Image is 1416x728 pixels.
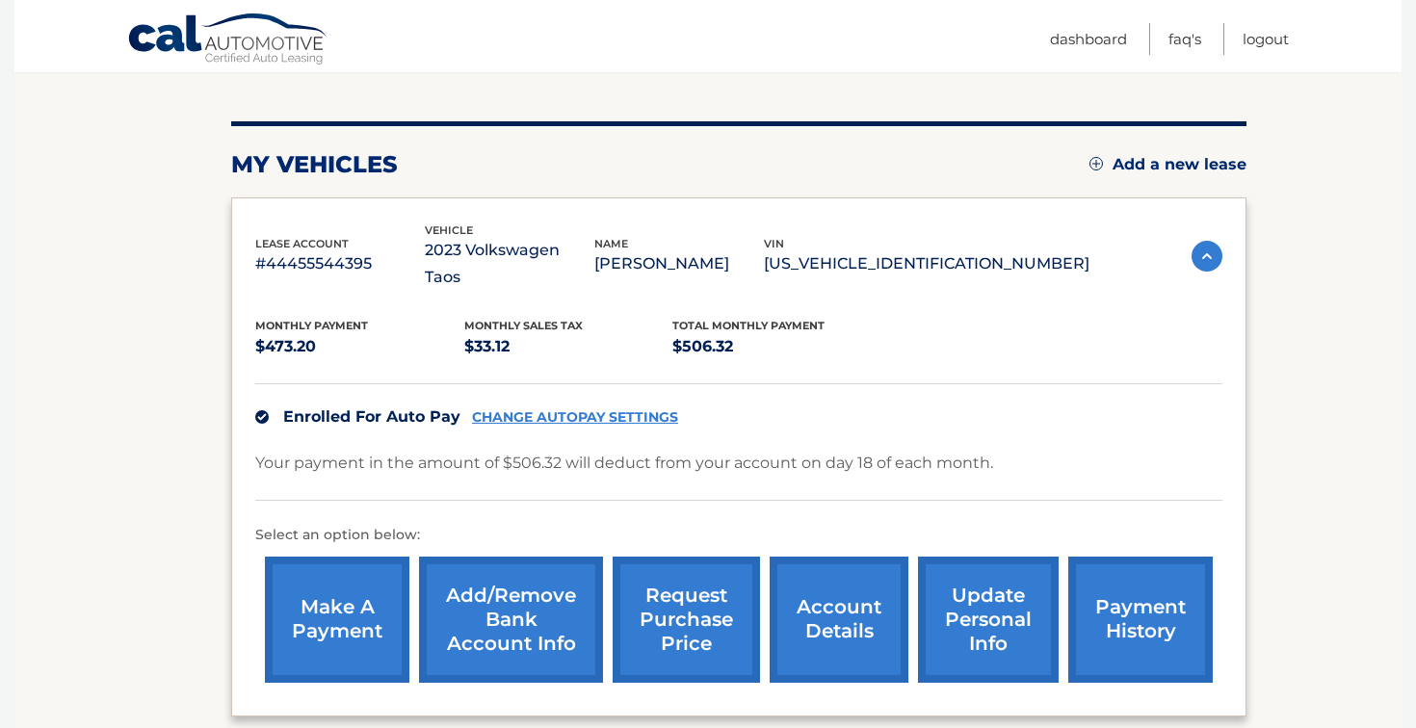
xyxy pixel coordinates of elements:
a: request purchase price [613,557,760,683]
p: $33.12 [464,333,673,360]
p: Your payment in the amount of $506.32 will deduct from your account on day 18 of each month. [255,450,993,477]
img: accordion-active.svg [1192,241,1222,272]
img: check.svg [255,410,269,424]
a: FAQ's [1168,23,1201,55]
p: Select an option below: [255,524,1222,547]
img: add.svg [1089,157,1103,170]
a: CHANGE AUTOPAY SETTINGS [472,409,678,426]
p: [US_VEHICLE_IDENTIFICATION_NUMBER] [764,250,1089,277]
span: Total Monthly Payment [672,319,825,332]
a: Cal Automotive [127,13,329,68]
a: Logout [1243,23,1289,55]
p: $473.20 [255,333,464,360]
p: 2023 Volkswagen Taos [425,237,594,291]
span: vin [764,237,784,250]
span: Enrolled For Auto Pay [283,407,460,426]
span: name [594,237,628,250]
a: Add/Remove bank account info [419,557,603,683]
p: #44455544395 [255,250,425,277]
a: make a payment [265,557,409,683]
p: [PERSON_NAME] [594,250,764,277]
a: Dashboard [1050,23,1127,55]
span: Monthly sales Tax [464,319,583,332]
h2: my vehicles [231,150,398,179]
span: vehicle [425,223,473,237]
span: Monthly Payment [255,319,368,332]
a: payment history [1068,557,1213,683]
span: lease account [255,237,349,250]
a: account details [770,557,908,683]
a: update personal info [918,557,1059,683]
p: $506.32 [672,333,881,360]
a: Add a new lease [1089,155,1246,174]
